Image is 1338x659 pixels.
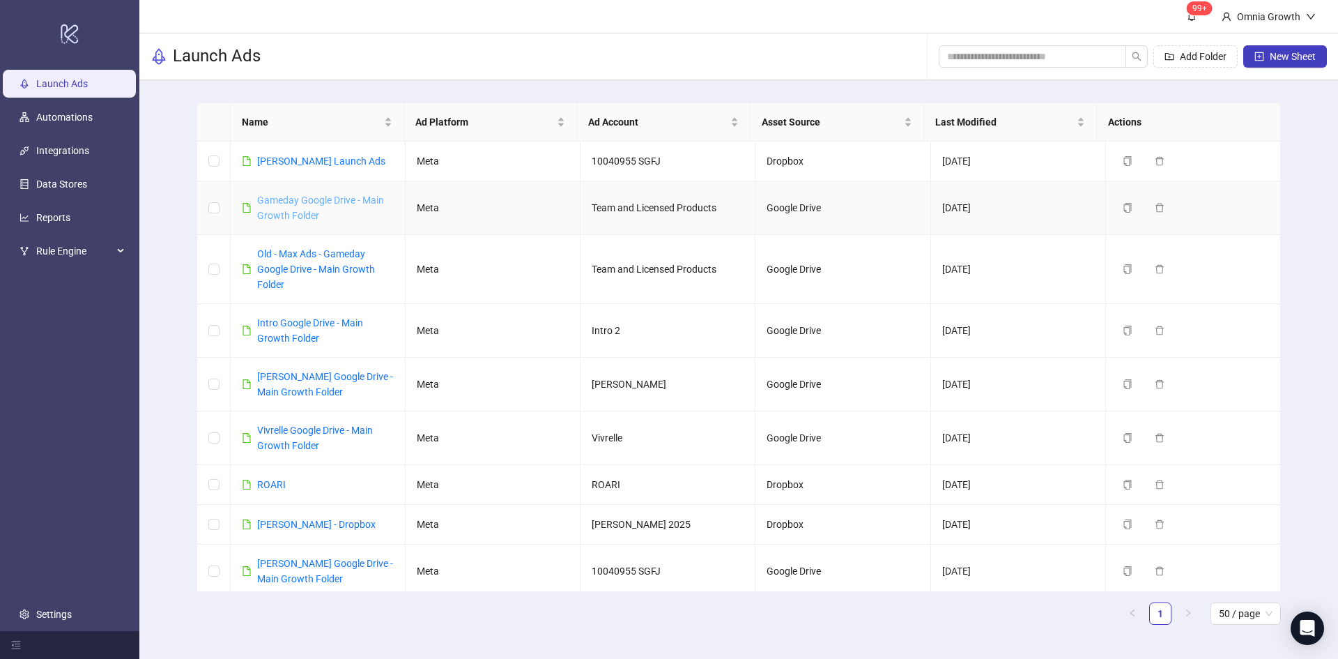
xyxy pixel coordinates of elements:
[931,465,1106,505] td: [DATE]
[751,103,924,142] th: Asset Source
[36,112,93,123] a: Automations
[257,195,384,221] a: Gameday Google Drive - Main Growth Folder
[231,103,404,142] th: Name
[36,609,72,620] a: Settings
[242,264,252,274] span: file
[1177,603,1199,625] button: right
[242,326,252,335] span: file
[580,235,755,304] td: Team and Licensed Products
[415,114,555,130] span: Ad Platform
[257,317,363,344] a: Intro Google Drive - Main Growth Folder
[1184,609,1192,617] span: right
[762,114,901,130] span: Asset Source
[1132,52,1141,61] span: search
[1155,326,1164,335] span: delete
[406,545,580,598] td: Meta
[1210,603,1281,625] div: Page Size
[1149,603,1171,625] li: 1
[1123,264,1132,274] span: copy
[931,235,1106,304] td: [DATE]
[406,142,580,181] td: Meta
[1291,612,1324,645] div: Open Intercom Messenger
[1123,203,1132,213] span: copy
[257,156,385,167] a: [PERSON_NAME] Launch Ads
[406,181,580,235] td: Meta
[580,181,755,235] td: Team and Licensed Products
[257,479,286,490] a: ROARI
[931,411,1106,465] td: [DATE]
[755,181,930,235] td: Google Drive
[931,142,1106,181] td: [DATE]
[36,78,88,89] a: Launch Ads
[173,45,261,68] h3: Launch Ads
[580,142,755,181] td: 10040955 SGFJ
[242,203,252,213] span: file
[1123,566,1132,576] span: copy
[1121,603,1144,625] button: left
[1123,433,1132,443] span: copy
[580,465,755,505] td: ROARI
[1219,603,1272,624] span: 50 / page
[257,248,375,290] a: Old - Max Ads - Gameday Google Drive - Main Growth Folder
[935,114,1075,130] span: Last Modified
[1243,45,1327,68] button: New Sheet
[931,545,1106,598] td: [DATE]
[1123,379,1132,389] span: copy
[931,358,1106,411] td: [DATE]
[924,103,1098,142] th: Last Modified
[406,358,580,411] td: Meta
[1155,520,1164,529] span: delete
[242,566,252,576] span: file
[242,379,252,389] span: file
[242,156,252,166] span: file
[755,358,930,411] td: Google Drive
[406,304,580,358] td: Meta
[1155,566,1164,576] span: delete
[1123,520,1132,529] span: copy
[1187,11,1197,21] span: bell
[1155,433,1164,443] span: delete
[1150,603,1171,624] a: 1
[151,48,167,65] span: rocket
[406,505,580,545] td: Meta
[404,103,578,142] th: Ad Platform
[1164,52,1174,61] span: folder-add
[11,640,21,650] span: menu-fold
[1254,52,1264,61] span: plus-square
[257,371,393,397] a: [PERSON_NAME] Google Drive - Main Growth Folder
[36,237,113,265] span: Rule Engine
[755,505,930,545] td: Dropbox
[1153,45,1238,68] button: Add Folder
[755,545,930,598] td: Google Drive
[1155,264,1164,274] span: delete
[1155,156,1164,166] span: delete
[931,505,1106,545] td: [DATE]
[580,358,755,411] td: [PERSON_NAME]
[1121,603,1144,625] li: Previous Page
[755,411,930,465] td: Google Drive
[577,103,751,142] th: Ad Account
[36,212,70,223] a: Reports
[1123,326,1132,335] span: copy
[1123,156,1132,166] span: copy
[580,304,755,358] td: Intro 2
[406,411,580,465] td: Meta
[242,480,252,490] span: file
[1187,1,1213,15] sup: 108
[1222,12,1231,22] span: user
[755,142,930,181] td: Dropbox
[1128,609,1137,617] span: left
[580,545,755,598] td: 10040955 SGFJ
[1177,603,1199,625] li: Next Page
[1180,51,1226,62] span: Add Folder
[36,145,89,156] a: Integrations
[257,425,373,451] a: Vivrelle Google Drive - Main Growth Folder
[755,465,930,505] td: Dropbox
[755,235,930,304] td: Google Drive
[406,465,580,505] td: Meta
[242,433,252,443] span: file
[580,411,755,465] td: Vivrelle
[20,246,29,256] span: fork
[1155,480,1164,490] span: delete
[242,520,252,529] span: file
